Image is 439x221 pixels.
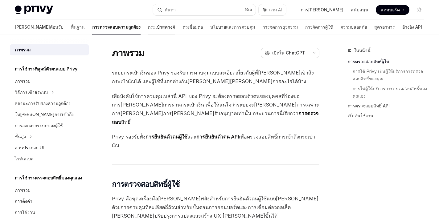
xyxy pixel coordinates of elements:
[112,93,319,116] font: เพื่อบังคับใช้การควบคุมเหล่านี้ API ของ Privy จะต้องตรวจสอบตัวตนของบุคคลที่ร้องขอการ[PERSON_NAME]...
[354,48,371,53] font: ในหน้านี้
[15,78,31,84] font: ภาพรวม
[348,101,429,111] a: การตรวจสอบสิทธิ์ API
[348,111,429,121] a: เริ่มต้นใช้งาน
[148,20,175,34] a: กระเป๋าสตางค์
[381,7,400,12] font: แดชบอร์ด
[71,20,85,34] a: พื้นฐาน
[15,175,82,180] font: การใช้การตรวจสอบสิทธิ์ของคุณเอง
[183,20,203,34] a: ตัวเชื่อมต่อ
[121,119,131,125] font: สิทธิ์
[187,134,196,140] font: และ
[348,57,429,66] a: การตรวจสอบสิทธิ์ผู้ใช้
[112,47,145,58] font: ภาพรวม
[15,145,44,150] font: ส่วนประกอบ UI
[146,134,187,140] font: การยืนยันตัวตนผู้ใช้
[374,24,395,30] font: สูตรอาหาร
[92,24,141,30] font: การตรวจสอบความถูกต้อง
[376,5,409,15] a: แดชบอร์ด
[92,20,141,34] a: การตรวจสอบความถูกต้อง
[196,134,239,140] font: การยืนยันตัวตน API
[340,20,367,34] a: ความปลอดภัย
[402,24,422,30] font: อ้างอิง API
[351,7,368,12] font: สนับสนุน
[374,20,395,34] a: สูตรอาหาร
[148,24,175,30] font: กระเป๋าสตางค์
[348,59,389,64] font: การตรวจสอบสิทธิ์ผู้ใช้
[269,7,282,12] font: ถาม AI
[15,90,48,95] font: วิธีการเข้าสู่ระบบ
[248,7,252,12] font: เค
[112,195,318,219] font: Privy คือชุดเครื่องมือ[PERSON_NAME]พลังสำหรับการยืนยันตัวตนผู้ใช้แบบ[PERSON_NAME] ด้วยการควบคุมที...
[348,113,373,118] font: เริ่มต้นใช้งาน
[353,86,427,98] font: การใช้ผู้ให้บริการการตรวจสอบสิทธิ์ของคุณเอง
[112,134,146,140] font: Privy รองรับทั้ง
[414,5,424,15] button: สลับโหมดมืด
[71,24,85,30] font: พื้นฐาน
[348,103,390,108] font: การตรวจสอบสิทธิ์ API
[244,7,248,12] font: ⌘
[183,24,203,30] font: ตัวเชื่อมต่อ
[402,20,422,34] a: อ้างอิง API
[10,120,89,131] a: การออกจากระบบของผู้ใช้
[15,156,34,161] font: ไวท์เลเบล
[112,180,179,189] font: การตรวจสอบสิทธิ์ผู้ใช้
[10,109,89,120] a: โท[PERSON_NAME]การเข้าถึง
[353,69,423,81] font: การใช้ Privy เป็นผู้ให้บริการการตรวจสอบสิทธิ์ของคุณ
[15,47,31,52] font: ภาพรวม
[305,20,333,34] a: การจัดการผู้ใช้
[15,66,77,71] font: การใช้การพิสูจน์ตัวตนแบบ Privy
[15,123,63,128] font: การออกจากระบบของผู้ใช้
[210,24,255,30] font: นโยบายและการควบคุม
[340,24,367,30] font: ความปลอดภัย
[10,196,89,207] a: การตั้งค่า
[10,153,89,164] a: ไวท์เลเบล
[301,7,343,12] font: การ[PERSON_NAME]
[259,4,286,15] button: ถาม AI
[353,84,429,101] a: การใช้ผู้ให้บริการการตรวจสอบสิทธิ์ของคุณเอง
[112,70,314,84] font: ระบบกระเป๋าเงินของ Privy รองรับการควบคุมแบบละเอียดเกี่ยวกับผู้ที่[PERSON_NAME]เข้าถึงกระเป๋าเงินไ...
[10,142,89,153] a: ส่วนประกอบ UI
[301,7,343,13] a: การ[PERSON_NAME]
[10,98,89,109] a: สถานะการรับรองความถูกต้อง
[262,24,298,30] font: การจัดการธุรกรรม
[15,101,71,106] font: สถานะการรับรองความถูกต้อง
[165,7,178,12] font: ค้นหา...
[15,199,32,204] font: การตั้งค่า
[353,66,429,84] a: การใช้ Privy เป็นผู้ให้บริการการตรวจสอบสิทธิ์ของคุณ
[15,20,64,34] a: [PERSON_NAME]ต้อนรับ
[15,6,53,14] img: โลโก้ไฟ
[262,20,298,34] a: การจัดการธุรกรรม
[272,50,305,55] font: เปิดใน ChatGPT
[10,207,89,218] a: การใช้งาน
[305,24,333,30] font: การจัดการผู้ใช้
[15,112,74,117] font: โท[PERSON_NAME]การเข้าถึง
[261,48,309,58] button: เปิดใน ChatGPT
[10,76,89,87] a: ภาพรวม
[210,20,255,34] a: นโยบายและการควบคุม
[15,134,26,139] font: ขั้นสูง
[15,187,31,193] font: ภาพรวม
[10,44,89,55] a: ภาพรวม
[10,185,89,196] a: ภาพรวม
[153,4,256,15] button: ค้นหา...⌘เค
[351,7,368,13] a: สนับสนุน
[15,24,64,30] font: [PERSON_NAME]ต้อนรับ
[15,210,35,215] font: การใช้งาน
